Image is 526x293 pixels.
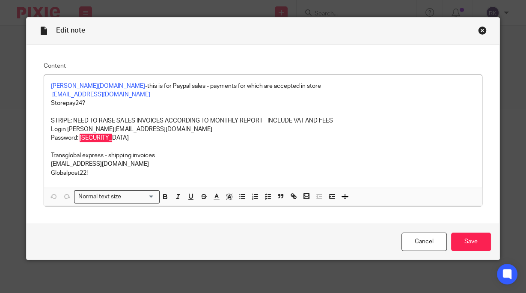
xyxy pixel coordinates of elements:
[51,160,475,168] p: [EMAIL_ADDRESS][DOMAIN_NAME]
[51,117,475,125] p: STRIPE: NEED TO RAISE SALES INVOICES ACCORDING TO MONTHLY REPORT - INCLUDE VAT AND FEES
[51,83,145,89] a: [PERSON_NAME][DOMAIN_NAME]
[401,233,447,251] a: Cancel
[56,27,85,34] span: Edit note
[51,151,475,160] p: Transglobal express - shipping invoices
[74,190,160,203] div: Search for option
[451,233,491,251] input: Save
[124,192,155,201] input: Search for option
[51,134,475,142] p: Password: [SECURITY_DATA]
[44,62,482,70] label: Content
[51,125,475,134] p: Login [PERSON_NAME][EMAIL_ADDRESS][DOMAIN_NAME]
[478,26,487,35] div: Close this dialog window
[51,99,475,108] p: Storepay24?
[51,169,475,177] p: Globalpost22!
[52,92,150,98] a: [EMAIL_ADDRESS][DOMAIN_NAME]
[76,192,123,201] span: Normal text size
[51,82,475,90] p: -this is for Paypal sales - payments for which are accepted in store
